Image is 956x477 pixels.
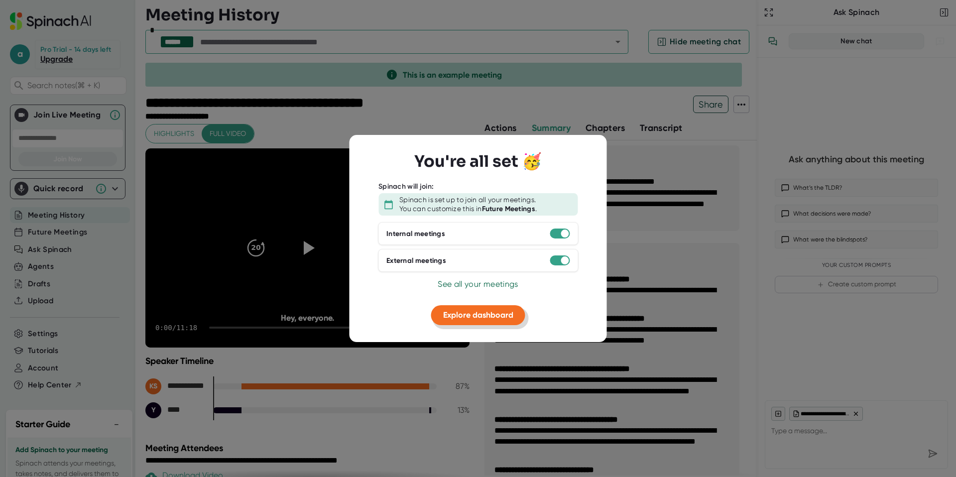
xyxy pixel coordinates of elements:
[399,205,537,214] div: You can customize this in .
[443,310,513,320] span: Explore dashboard
[386,256,446,265] div: External meetings
[386,230,445,238] div: Internal meetings
[378,182,434,191] div: Spinach will join:
[438,279,518,289] span: See all your meetings
[438,278,518,290] button: See all your meetings
[431,305,525,325] button: Explore dashboard
[414,152,542,171] h3: You're all set 🥳
[399,196,536,205] div: Spinach is set up to join all your meetings.
[482,205,536,213] b: Future Meetings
